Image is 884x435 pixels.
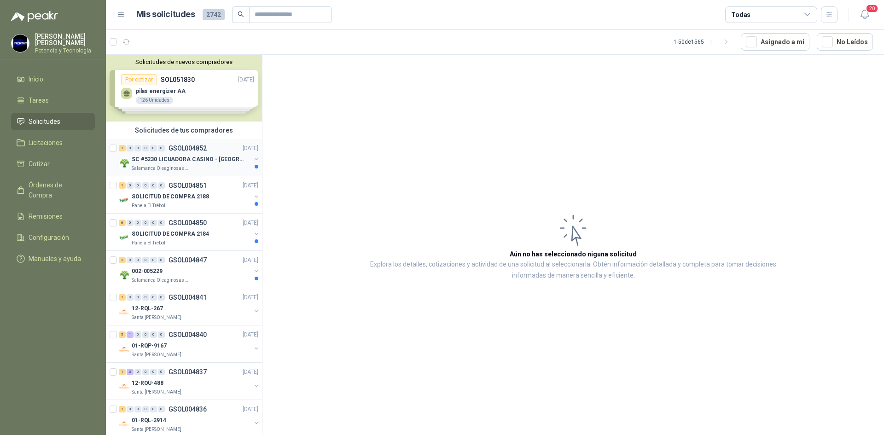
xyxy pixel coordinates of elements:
[243,219,258,227] p: [DATE]
[11,113,95,130] a: Solicitudes
[150,294,157,301] div: 0
[150,182,157,189] div: 0
[158,182,165,189] div: 0
[132,165,190,172] p: Salamanca Oleaginosas SAS
[11,11,58,22] img: Logo peakr
[134,406,141,412] div: 0
[119,307,130,318] img: Company Logo
[142,220,149,226] div: 0
[119,143,260,172] a: 1 0 0 0 0 0 GSOL004852[DATE] Company LogoSC #5230 LICUADORA CASINO - [GEOGRAPHIC_DATA]Salamanca O...
[127,331,134,338] div: 1
[127,182,134,189] div: 0
[119,366,260,396] a: 1 2 0 0 0 0 GSOL004837[DATE] Company Logo12-RQU-488Santa [PERSON_NAME]
[132,314,181,321] p: Santa [PERSON_NAME]
[142,145,149,151] div: 0
[142,369,149,375] div: 0
[11,155,95,173] a: Cotizar
[731,10,750,20] div: Todas
[243,181,258,190] p: [DATE]
[169,145,207,151] p: GSOL004852
[106,55,262,122] div: Solicitudes de nuevos compradoresPor cotizarSOL051830[DATE] pilas energizer AA126 UnidadesPor cot...
[29,74,43,84] span: Inicio
[150,145,157,151] div: 0
[856,6,873,23] button: 20
[11,208,95,225] a: Remisiones
[119,182,126,189] div: 1
[127,257,134,263] div: 0
[203,9,225,20] span: 2742
[119,145,126,151] div: 1
[158,369,165,375] div: 0
[119,292,260,321] a: 1 0 0 0 0 0 GSOL004841[DATE] Company Logo12-RQL-267Santa [PERSON_NAME]
[132,202,165,209] p: Panela El Trébol
[136,8,195,21] h1: Mis solicitudes
[119,269,130,280] img: Company Logo
[119,195,130,206] img: Company Logo
[132,426,181,433] p: Santa [PERSON_NAME]
[243,256,258,265] p: [DATE]
[169,406,207,412] p: GSOL004836
[35,33,95,46] p: [PERSON_NAME] [PERSON_NAME]
[119,232,130,243] img: Company Logo
[119,329,260,359] a: 5 1 0 0 0 0 GSOL004840[DATE] Company Logo01-RQP-9167Santa [PERSON_NAME]
[106,122,262,139] div: Solicitudes de tus compradores
[127,145,134,151] div: 0
[158,145,165,151] div: 0
[134,220,141,226] div: 0
[119,255,260,284] a: 2 0 0 0 0 0 GSOL004847[DATE] Company Logo002-005229Salamanca Oleaginosas SAS
[134,182,141,189] div: 0
[132,239,165,247] p: Panela El Trébol
[134,331,141,338] div: 0
[134,145,141,151] div: 0
[158,220,165,226] div: 0
[29,254,81,264] span: Manuales y ayuda
[158,257,165,263] div: 0
[169,257,207,263] p: GSOL004847
[150,406,157,412] div: 0
[243,293,258,302] p: [DATE]
[119,406,126,412] div: 1
[29,211,63,221] span: Remisiones
[127,406,134,412] div: 0
[119,418,130,429] img: Company Logo
[35,48,95,53] p: Potencia y Tecnología
[142,406,149,412] div: 0
[150,331,157,338] div: 0
[119,294,126,301] div: 1
[132,351,181,359] p: Santa [PERSON_NAME]
[741,33,809,51] button: Asignado a mi
[510,249,637,259] h3: Aún no has seleccionado niguna solicitud
[119,369,126,375] div: 1
[11,134,95,151] a: Licitaciones
[11,229,95,246] a: Configuración
[29,180,86,200] span: Órdenes de Compra
[134,257,141,263] div: 0
[150,257,157,263] div: 0
[119,217,260,247] a: 6 0 0 0 0 0 GSOL004850[DATE] Company LogoSOLICITUD DE COMPRA 2184Panela El Trébol
[132,379,163,388] p: 12-RQU-488
[132,192,209,201] p: SOLICITUD DE COMPRA 2188
[243,144,258,153] p: [DATE]
[158,331,165,338] div: 0
[132,155,246,164] p: SC #5230 LICUADORA CASINO - [GEOGRAPHIC_DATA]
[238,11,244,17] span: search
[132,304,163,313] p: 12-RQL-267
[158,294,165,301] div: 0
[674,35,733,49] div: 1 - 50 de 1565
[142,331,149,338] div: 0
[817,33,873,51] button: No Leídos
[132,389,181,396] p: Santa [PERSON_NAME]
[243,368,258,377] p: [DATE]
[119,180,260,209] a: 1 0 0 0 0 0 GSOL004851[DATE] Company LogoSOLICITUD DE COMPRA 2188Panela El Trébol
[29,159,50,169] span: Cotizar
[29,232,69,243] span: Configuración
[150,220,157,226] div: 0
[11,250,95,267] a: Manuales y ayuda
[11,176,95,204] a: Órdenes de Compra
[132,277,190,284] p: Salamanca Oleaginosas SAS
[119,381,130,392] img: Company Logo
[142,294,149,301] div: 0
[110,58,258,65] button: Solicitudes de nuevos compradores
[119,220,126,226] div: 6
[132,416,166,425] p: 01-RQL-2914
